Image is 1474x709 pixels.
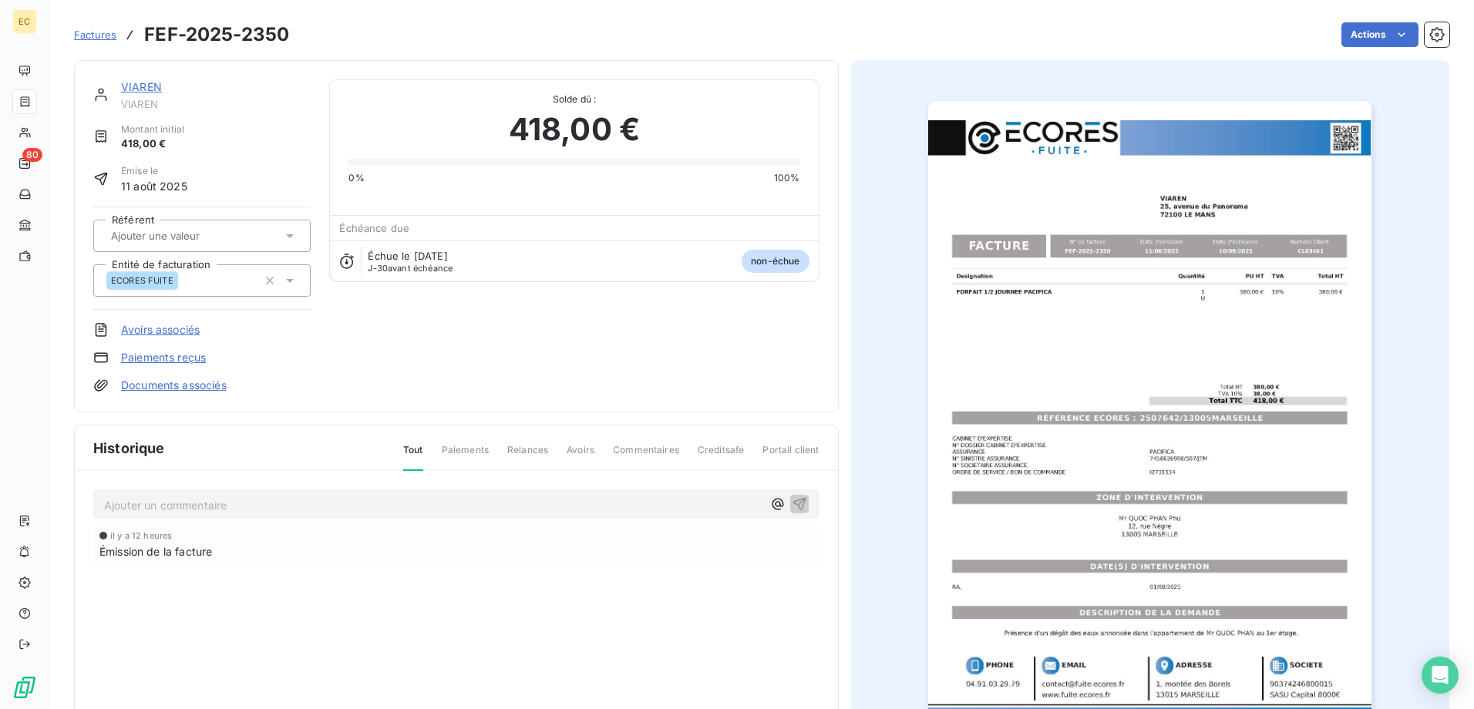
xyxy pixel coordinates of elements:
a: VIAREN [121,80,162,93]
span: VIAREN [121,98,311,110]
button: Actions [1341,22,1418,47]
img: Logo LeanPay [12,675,37,700]
span: Émise le [121,164,187,178]
span: Échéance due [339,222,409,234]
a: Documents associés [121,378,227,393]
span: il y a 12 heures [110,531,172,540]
span: 100% [774,171,800,185]
a: 80 [12,151,36,176]
a: Avoirs associés [121,322,200,338]
span: Avoirs [567,443,594,469]
h3: FEF-2025-2350 [144,21,289,49]
span: Portail client [762,443,819,469]
span: Paiements [442,443,489,469]
span: 418,00 € [509,106,640,153]
span: Creditsafe [698,443,745,469]
span: Échue le [DATE] [368,250,447,262]
span: ECORES FUITE [111,276,173,285]
span: Solde dû : [348,92,799,106]
span: non-échue [742,250,809,273]
span: Factures [74,29,116,41]
input: Ajouter une valeur [109,229,264,243]
span: Tout [403,443,423,471]
span: Historique [93,438,165,459]
div: Open Intercom Messenger [1422,657,1459,694]
a: Paiements reçus [121,350,206,365]
a: Factures [74,27,116,42]
span: 418,00 € [121,136,184,152]
span: 0% [348,171,364,185]
span: 11 août 2025 [121,178,187,194]
span: Commentaires [613,443,679,469]
span: J-30 [368,263,388,274]
span: Montant initial [121,123,184,136]
span: avant échéance [368,264,453,273]
span: Relances [507,443,548,469]
div: EC [12,9,37,34]
span: 80 [22,148,42,162]
span: Émission de la facture [99,543,212,559]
